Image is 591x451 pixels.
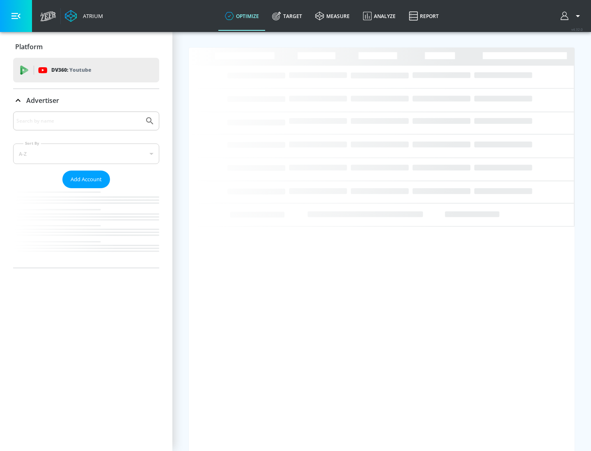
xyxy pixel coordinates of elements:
[13,188,159,268] nav: list of Advertiser
[13,89,159,112] div: Advertiser
[571,27,583,32] span: v 4.32.0
[13,143,159,164] div: A-Z
[13,35,159,58] div: Platform
[15,42,43,51] p: Platform
[13,112,159,268] div: Advertiser
[309,1,356,31] a: measure
[65,10,103,22] a: Atrium
[71,175,102,184] span: Add Account
[218,1,266,31] a: optimize
[266,1,309,31] a: Target
[356,1,402,31] a: Analyze
[26,96,59,105] p: Advertiser
[23,141,41,146] label: Sort By
[62,171,110,188] button: Add Account
[16,116,141,126] input: Search by name
[13,58,159,82] div: DV360: Youtube
[69,66,91,74] p: Youtube
[51,66,91,75] p: DV360:
[402,1,445,31] a: Report
[80,12,103,20] div: Atrium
